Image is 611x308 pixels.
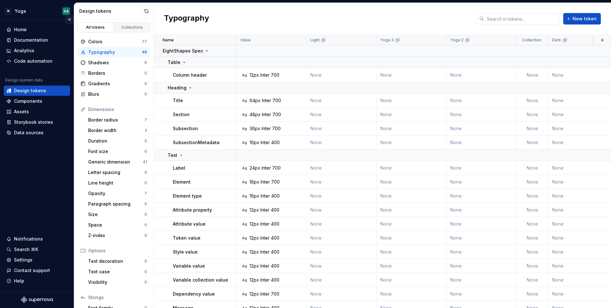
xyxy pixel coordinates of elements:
[271,207,279,213] div: 400
[446,94,516,108] td: None
[173,291,215,297] p: Dependency value
[516,287,548,301] td: None
[446,108,516,122] td: None
[4,265,70,276] button: Contact support
[173,125,198,132] p: Subsection
[376,189,446,203] td: None
[249,125,260,132] div: 36px
[173,207,212,213] p: Attribute property
[446,189,516,203] td: None
[4,255,70,265] a: Settings
[260,291,270,297] div: Inter
[262,125,271,132] div: Inter
[4,96,70,106] a: Components
[271,249,279,255] div: 400
[88,294,147,301] div: Strings
[260,207,270,213] div: Inter
[80,25,111,30] div: All tokens
[144,191,147,196] div: 7
[446,273,516,287] td: None
[271,235,279,241] div: 400
[173,72,207,78] p: Column header
[262,111,271,118] div: Inter
[306,273,376,287] td: None
[143,159,147,164] div: 41
[446,231,516,245] td: None
[242,221,247,227] div: Ag
[78,37,150,47] a: Colors77
[376,161,446,175] td: None
[88,258,144,264] div: Text decoration
[88,138,144,144] div: Duration
[86,199,150,209] a: Paragraph spacing0
[14,267,50,274] div: Contact support
[272,97,281,104] div: 700
[14,108,29,115] div: Assets
[4,234,70,244] button: Notifications
[144,71,147,76] div: 0
[260,72,270,78] div: Inter
[14,98,42,104] div: Components
[88,70,144,76] div: Borders
[306,245,376,259] td: None
[249,111,261,118] div: 48px
[86,209,150,220] a: Size0
[4,107,70,117] a: Assets
[446,203,516,217] td: None
[249,291,259,297] div: 12px
[164,13,209,24] h2: Typography
[144,269,147,274] div: 0
[242,179,247,185] div: Ag
[88,159,143,165] div: Generic dimension
[88,269,144,275] div: Text case
[116,25,148,30] div: Collections
[249,277,259,283] div: 12px
[240,38,251,43] p: Value
[242,193,247,199] div: Ag
[249,221,259,227] div: 12px
[4,7,12,15] div: W
[78,89,150,99] a: Blurs0
[163,38,174,43] p: Name
[310,38,320,43] p: Light
[380,38,394,43] p: Yoga 3
[262,97,271,104] div: Inter
[144,180,147,185] div: 0
[88,80,144,87] div: Gradients
[144,170,147,175] div: 0
[173,263,205,269] p: Variable value
[144,212,147,217] div: 0
[242,140,247,145] div: Ag
[306,217,376,231] td: None
[14,246,38,253] div: Search ⌘K
[88,222,144,228] div: Space
[14,257,32,263] div: Settings
[271,221,279,227] div: 400
[376,231,446,245] td: None
[144,92,147,97] div: 0
[14,129,44,136] div: Data sources
[484,13,559,24] input: Search in tokens...
[260,263,270,269] div: Inter
[376,136,446,150] td: None
[516,68,548,82] td: None
[249,139,259,146] div: 16px
[376,175,446,189] td: None
[88,180,144,186] div: Line height
[446,136,516,150] td: None
[306,108,376,122] td: None
[260,277,270,283] div: Inter
[88,59,144,66] div: Shadows
[376,259,446,273] td: None
[4,45,70,56] a: Analytics
[516,231,548,245] td: None
[376,108,446,122] td: None
[376,273,446,287] td: None
[142,50,147,55] div: 49
[446,287,516,301] td: None
[21,297,53,303] svg: Supernova Logo
[261,179,270,185] div: Inter
[261,139,270,146] div: Inter
[144,138,147,143] div: 0
[86,125,150,136] a: Border width3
